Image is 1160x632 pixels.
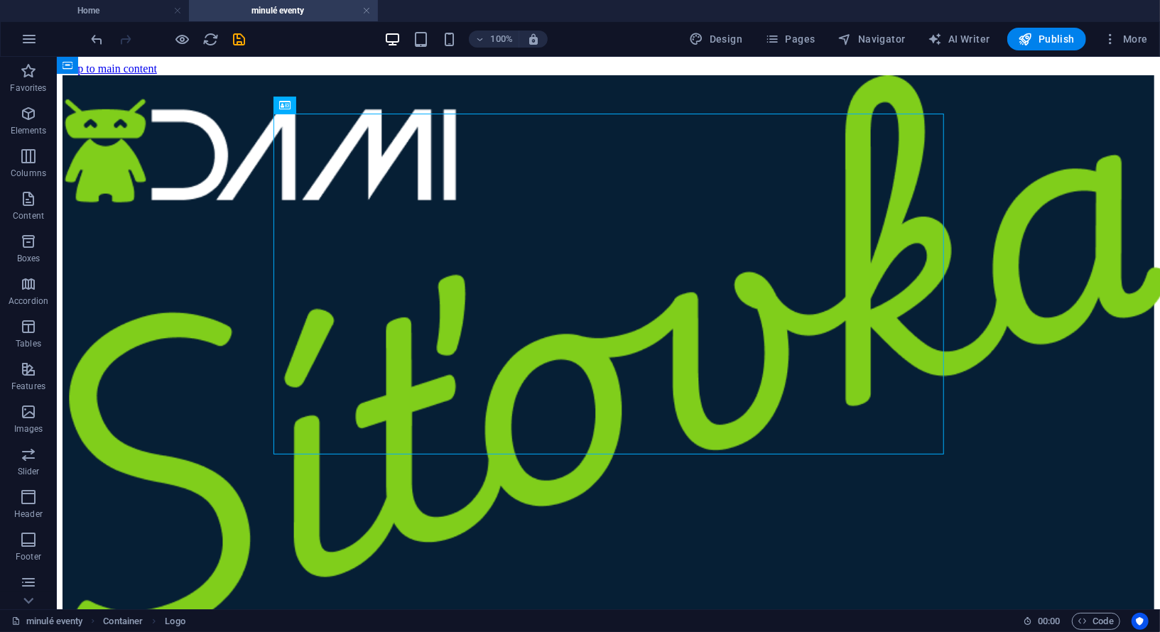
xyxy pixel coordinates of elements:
[10,82,46,94] p: Favorites
[202,31,219,48] button: reload
[17,253,40,264] p: Boxes
[1103,32,1148,46] span: More
[1078,613,1114,630] span: Code
[684,28,749,50] div: Design (Ctrl+Alt+Y)
[11,125,47,136] p: Elements
[6,6,100,18] a: Skip to main content
[165,613,185,630] span: Click to select. Double-click to edit
[103,613,143,630] span: Click to select. Double-click to edit
[928,32,990,46] span: AI Writer
[923,28,996,50] button: AI Writer
[16,551,41,562] p: Footer
[469,31,519,48] button: 100%
[1097,28,1154,50] button: More
[9,295,48,307] p: Accordion
[231,31,248,48] button: save
[14,423,43,435] p: Images
[103,613,185,630] nav: breadcrumb
[759,28,820,50] button: Pages
[11,168,46,179] p: Columns
[232,31,248,48] i: Save (Ctrl+S)
[490,31,513,48] h6: 100%
[174,31,191,48] button: Click here to leave preview mode and continue editing
[89,31,106,48] button: undo
[13,210,44,222] p: Content
[690,32,743,46] span: Design
[189,3,378,18] h4: minulé eventy
[1072,613,1120,630] button: Code
[14,508,43,520] p: Header
[16,338,41,349] p: Tables
[90,31,106,48] i: Undo: Change orientation (Ctrl+Z)
[833,28,911,50] button: Navigator
[765,32,815,46] span: Pages
[11,613,82,630] a: Click to cancel selection. Double-click to open Pages
[1038,613,1060,630] span: 00 00
[838,32,906,46] span: Navigator
[684,28,749,50] button: Design
[1048,616,1050,626] span: :
[1023,613,1061,630] h6: Session time
[1007,28,1086,50] button: Publish
[18,466,40,477] p: Slider
[1019,32,1075,46] span: Publish
[527,33,540,45] i: On resize automatically adjust zoom level to fit chosen device.
[1132,613,1149,630] button: Usercentrics
[11,381,45,392] p: Features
